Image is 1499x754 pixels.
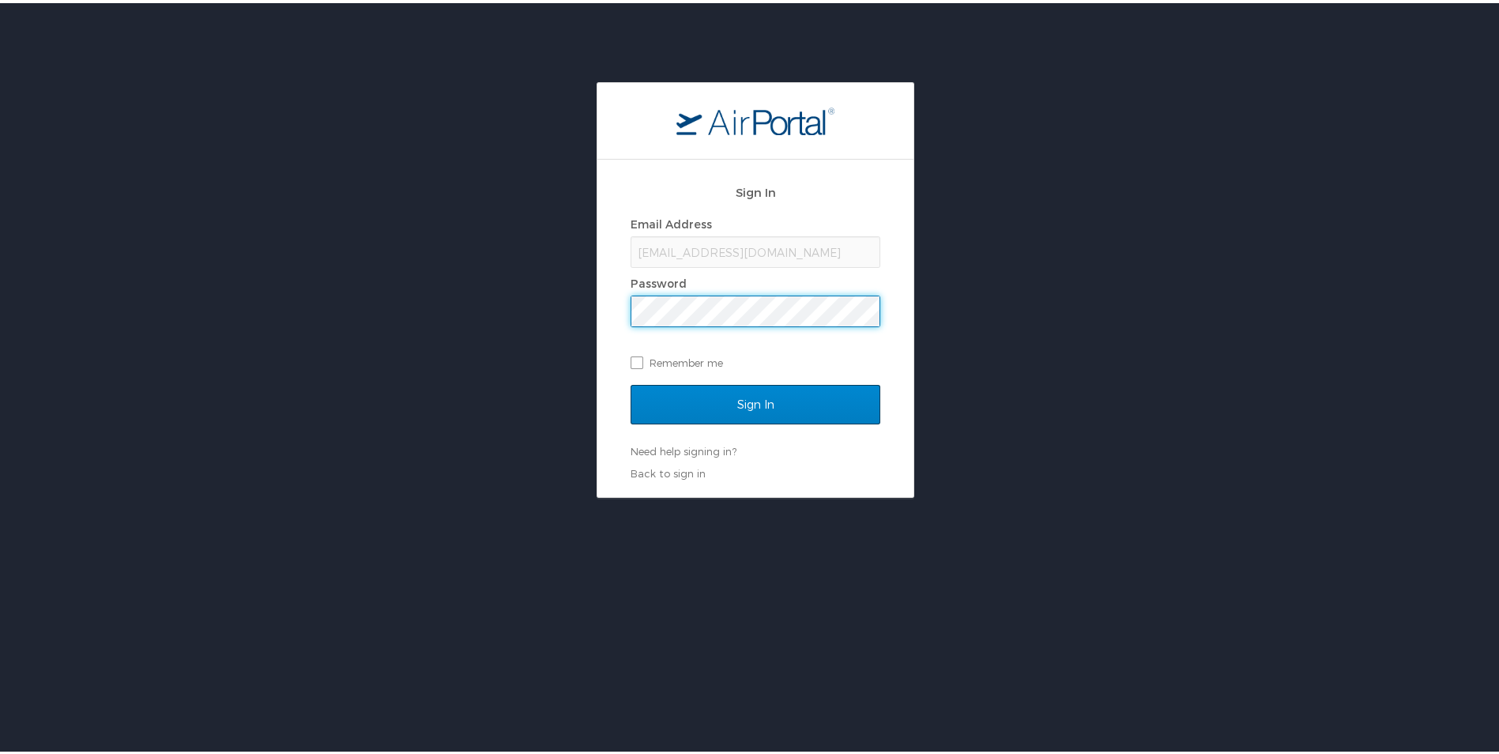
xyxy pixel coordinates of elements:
label: Remember me [631,348,880,371]
img: logo [676,104,834,132]
a: Back to sign in [631,464,706,477]
input: Sign In [631,382,880,421]
label: Password [631,273,687,287]
label: Email Address [631,214,712,228]
a: Need help signing in? [631,442,736,454]
h2: Sign In [631,180,880,198]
